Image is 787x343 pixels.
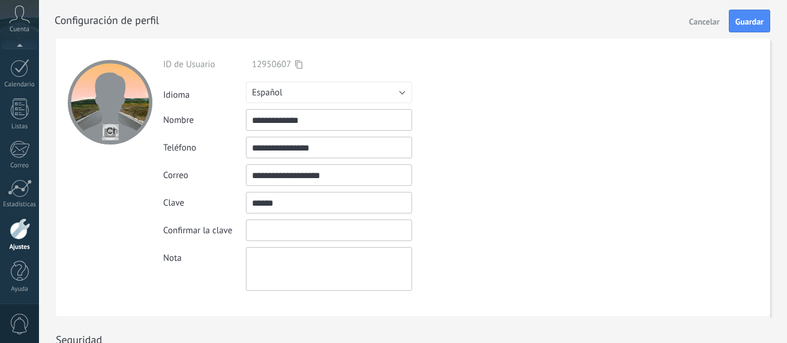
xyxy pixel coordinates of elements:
div: Correo [2,162,37,170]
button: Cancelar [684,11,725,31]
div: ID de Usuario [163,59,246,70]
span: Guardar [735,17,764,26]
span: 12950607 [252,59,291,70]
div: Confirmar la clave [163,225,246,236]
div: Teléfono [163,142,246,154]
div: Listas [2,123,37,131]
div: Ajustes [2,243,37,251]
div: Calendario [2,81,37,89]
span: Español [252,87,283,98]
div: Clave [163,197,246,209]
button: Guardar [729,10,770,32]
div: Nota [163,247,246,264]
button: Español [246,82,412,103]
div: Nombre [163,115,246,126]
div: Ayuda [2,285,37,293]
div: Estadísticas [2,201,37,209]
span: Cancelar [689,17,720,26]
span: Cuenta [10,26,29,34]
div: Idioma [163,85,246,101]
div: Correo [163,170,246,181]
